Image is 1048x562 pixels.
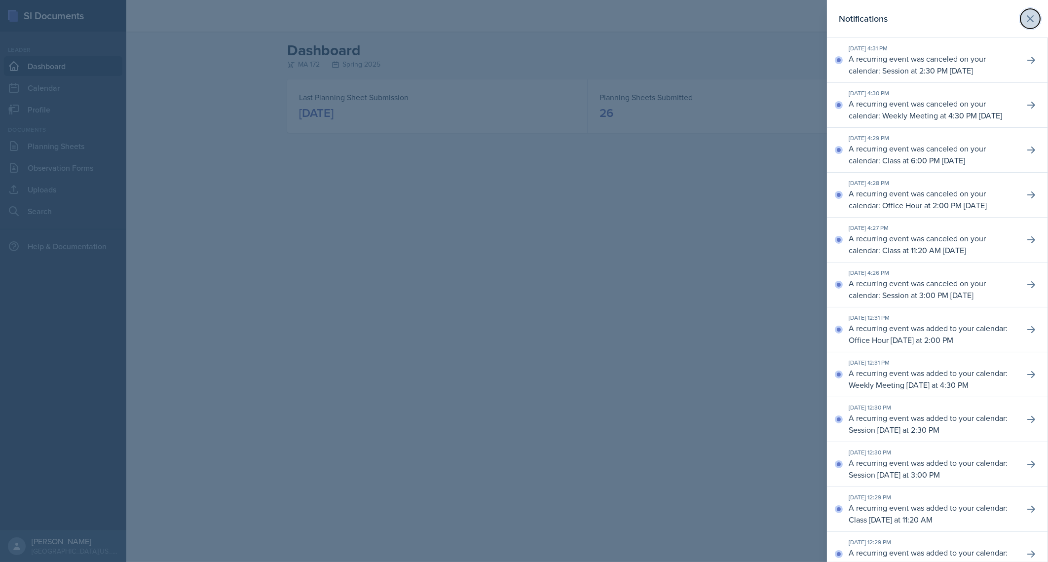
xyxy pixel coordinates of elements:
div: [DATE] 12:31 PM [849,313,1016,322]
div: [DATE] 4:29 PM [849,134,1016,143]
p: A recurring event was canceled on your calendar: Session at 2:30 PM [DATE] [849,53,1016,76]
div: [DATE] 12:29 PM [849,493,1016,502]
div: [DATE] 12:31 PM [849,358,1016,367]
div: [DATE] 4:28 PM [849,179,1016,187]
p: A recurring event was added to your calendar: Session [DATE] at 2:30 PM [849,412,1016,436]
p: A recurring event was added to your calendar: Weekly Meeting [DATE] at 4:30 PM [849,367,1016,391]
p: A recurring event was added to your calendar: Office Hour [DATE] at 2:00 PM [849,322,1016,346]
div: [DATE] 4:31 PM [849,44,1016,53]
div: [DATE] 12:30 PM [849,448,1016,457]
div: [DATE] 4:27 PM [849,224,1016,232]
p: A recurring event was canceled on your calendar: Office Hour at 2:00 PM [DATE] [849,187,1016,211]
p: A recurring event was added to your calendar: Session [DATE] at 3:00 PM [849,457,1016,481]
div: [DATE] 4:30 PM [849,89,1016,98]
p: A recurring event was canceled on your calendar: Class at 6:00 PM [DATE] [849,143,1016,166]
div: [DATE] 12:29 PM [849,538,1016,547]
div: [DATE] 4:26 PM [849,268,1016,277]
p: A recurring event was canceled on your calendar: Weekly Meeting at 4:30 PM [DATE] [849,98,1016,121]
p: A recurring event was canceled on your calendar: Class at 11:20 AM [DATE] [849,232,1016,256]
h2: Notifications [839,12,888,26]
div: [DATE] 12:30 PM [849,403,1016,412]
p: A recurring event was added to your calendar: Class [DATE] at 11:20 AM [849,502,1016,525]
p: A recurring event was canceled on your calendar: Session at 3:00 PM [DATE] [849,277,1016,301]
